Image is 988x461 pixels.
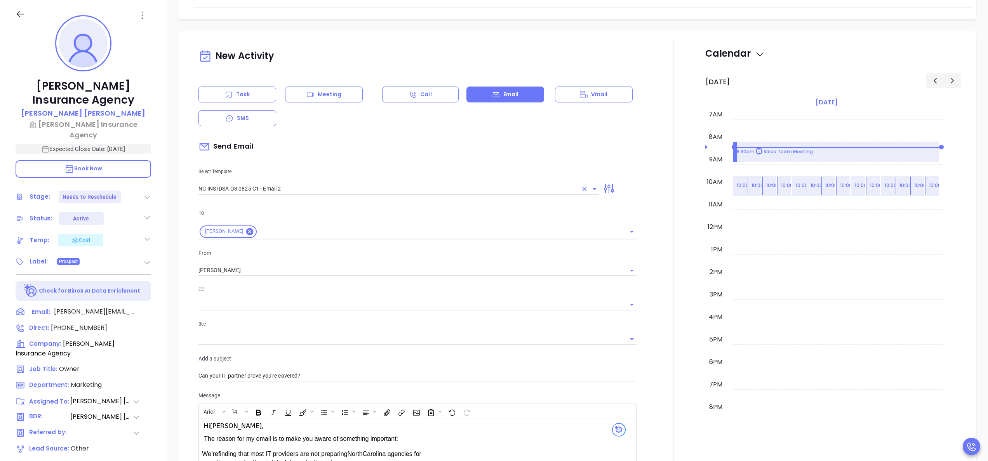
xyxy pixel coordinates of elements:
button: 14 [228,405,244,418]
span: BDR: [29,412,70,422]
p: 8:30am Sales Team Meeting [737,148,813,156]
span: Marketing [71,380,102,389]
span: 14 [228,408,242,413]
p: Email [503,90,519,99]
div: 8am [707,132,724,142]
span: Italic [266,405,280,418]
span: Insert Image [409,405,423,418]
span: [PERSON_NAME] [200,228,248,235]
p: SMS [237,114,249,122]
span: Insert Unordered List [316,405,336,418]
h2: [DATE] [705,78,730,86]
div: Temp: [30,234,50,246]
div: 3pm [708,290,724,299]
span: [PERSON_NAME] [204,422,264,430]
img: svg%3e [612,423,626,437]
div: 2pm [708,267,724,277]
span: Assigned To: [29,397,70,406]
span: Other [71,444,89,453]
p: 10:00am Call [PERSON_NAME] to follow up [811,182,918,190]
span: Calendar [705,47,765,60]
p: Vmail [591,90,608,99]
p: To [198,208,637,217]
div: 11am [707,200,724,209]
span: Insert link [394,405,408,418]
p: [PERSON_NAME] Insurance Agency [16,79,151,107]
p: Check for Binox AI Data Enrichment [39,287,140,295]
button: Clear [579,184,590,194]
span: Book Now [64,165,103,172]
p: 10:00am Call [PERSON_NAME] to follow up [840,182,948,190]
p: Expected Close Date: [DATE] [16,144,151,154]
span: Surveys [423,405,444,418]
p: CC [198,285,637,294]
div: Status: [30,213,52,224]
div: 4pm [707,312,724,322]
p: 10:00am Call [PERSON_NAME] to follow up [737,182,844,190]
span: [PERSON_NAME] [PERSON_NAME] [70,397,132,406]
button: Previous day [926,73,944,88]
p: Add a subject [198,354,637,363]
div: 8pm [708,402,724,412]
div: Label: [30,256,48,267]
div: New Activity [198,47,637,66]
span: Font size [228,405,250,418]
span: Insert Files [379,405,393,418]
span: Send Email [198,138,254,156]
a: [DATE] [814,97,839,108]
div: 5pm [708,335,724,344]
img: profile-user [59,19,108,68]
span: Referred by: [29,428,70,438]
span: Department: [29,381,69,389]
div: 1pm [710,245,724,254]
button: Arial [200,405,221,418]
span: Direct : [29,324,49,332]
p: 10:00am Call [PERSON_NAME] to follow up [796,182,903,190]
span: Arial [200,408,219,413]
p: Bcc [198,320,637,328]
span: Hi [204,422,210,430]
p: 10:00am Call [PERSON_NAME] to follow up [751,182,859,190]
span: [PERSON_NAME] Insurance Agency [16,339,115,358]
span: Undo [444,405,458,418]
div: Stage: [30,191,50,203]
p: Call [420,90,431,99]
span: We’re [202,451,218,457]
span: Font family [199,405,227,418]
p: 10:00am Call [PERSON_NAME] to follow up [855,182,962,190]
button: Open [626,226,637,237]
p: [PERSON_NAME] [PERSON_NAME] [21,108,145,118]
img: Ai-Enrich-DaqCidB-.svg [24,284,38,298]
p: Select Template [198,167,599,176]
span: Prospect [59,257,78,266]
span: , [262,422,264,430]
div: [PERSON_NAME] [200,225,257,238]
span: [PHONE_NUMBER] [51,323,107,332]
button: Next day [943,73,961,88]
p: 10:00am Call [PERSON_NAME] to follow up [781,182,889,190]
span: Bold [251,405,265,418]
span: North [348,451,363,457]
p: 10:00am Call [PERSON_NAME] to follow up [870,182,978,190]
input: Subject [198,370,637,382]
span: [PERSON_NAME][EMAIL_ADDRESS][DOMAIN_NAME] [54,307,136,316]
p: 10:00am Call [PERSON_NAME] to follow up [825,182,933,190]
button: Open [589,184,600,194]
div: 7am [707,110,724,119]
span: Job Title: [29,365,57,373]
div: 9am [708,155,724,164]
p: 10:00am Call [PERSON_NAME] to follow up [766,182,874,190]
span: Fill color or set the text color [295,405,315,418]
span: The reason for my email is to make you aware of something important: [204,435,398,442]
div: 10am [705,177,724,187]
button: Open [626,299,637,310]
button: Open [626,265,637,276]
div: Needs To Reschedule [63,191,117,203]
div: Cold [71,236,90,245]
span: Company: [29,340,61,348]
span: Insert Ordered List [337,405,357,418]
div: 6pm [708,357,724,367]
span: finding that most IT providers are not preparing [218,451,348,457]
span: Align [358,405,378,418]
span: Redo [459,405,473,418]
